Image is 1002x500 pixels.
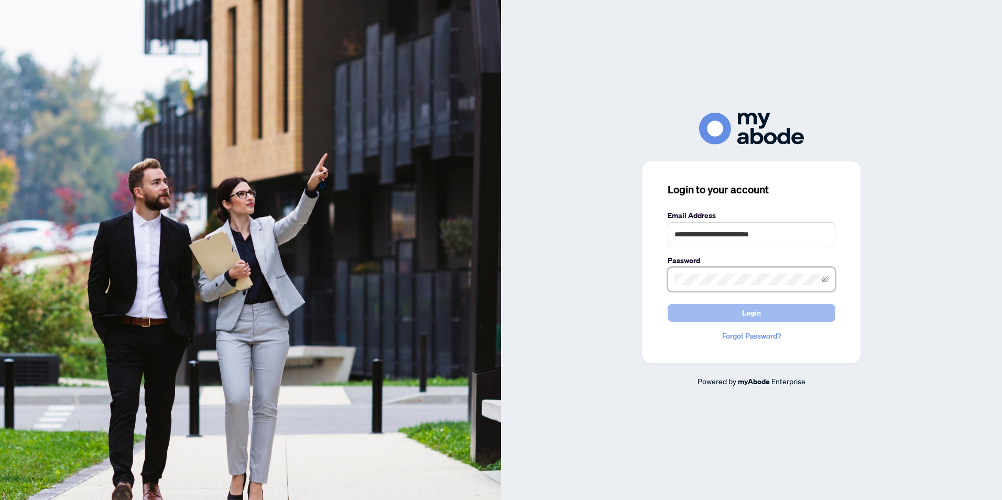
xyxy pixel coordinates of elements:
[821,276,829,283] span: eye-invisible
[699,113,804,145] img: ma-logo
[668,255,835,266] label: Password
[698,376,736,386] span: Powered by
[771,376,805,386] span: Enterprise
[738,376,770,387] a: myAbode
[668,330,835,342] a: Forgot Password?
[668,304,835,322] button: Login
[668,210,835,221] label: Email Address
[742,305,761,321] span: Login
[668,182,835,197] h3: Login to your account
